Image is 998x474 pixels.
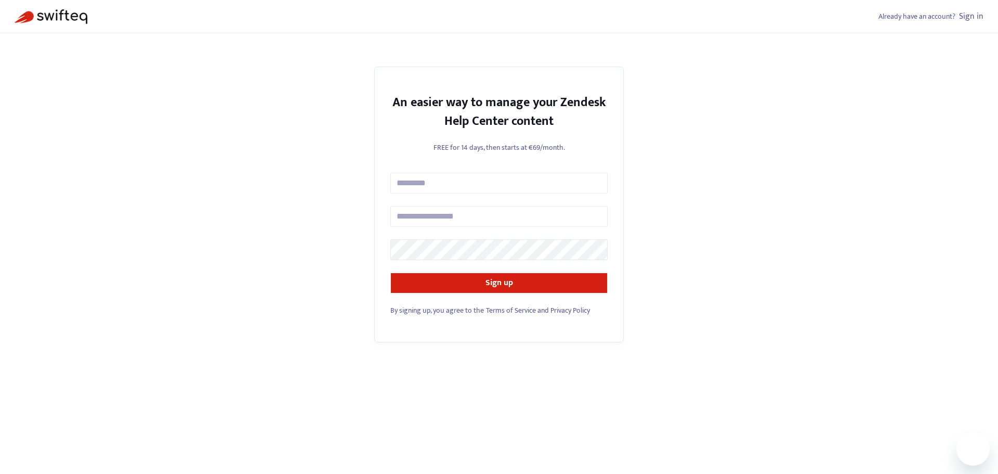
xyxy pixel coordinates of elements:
strong: Sign up [485,276,513,290]
a: Sign in [959,9,983,23]
span: Already have an account? [878,10,955,22]
button: Sign up [390,273,608,293]
iframe: Button to launch messaging window [956,432,990,466]
span: By signing up, you agree to the [390,304,484,316]
a: Terms of Service [486,304,536,316]
img: Swifteq [15,9,87,24]
a: Privacy Policy [550,304,590,316]
strong: An easier way to manage your Zendesk Help Center content [392,92,606,132]
p: FREE for 14 days, then starts at €69/month. [390,142,608,153]
div: and [390,305,608,316]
